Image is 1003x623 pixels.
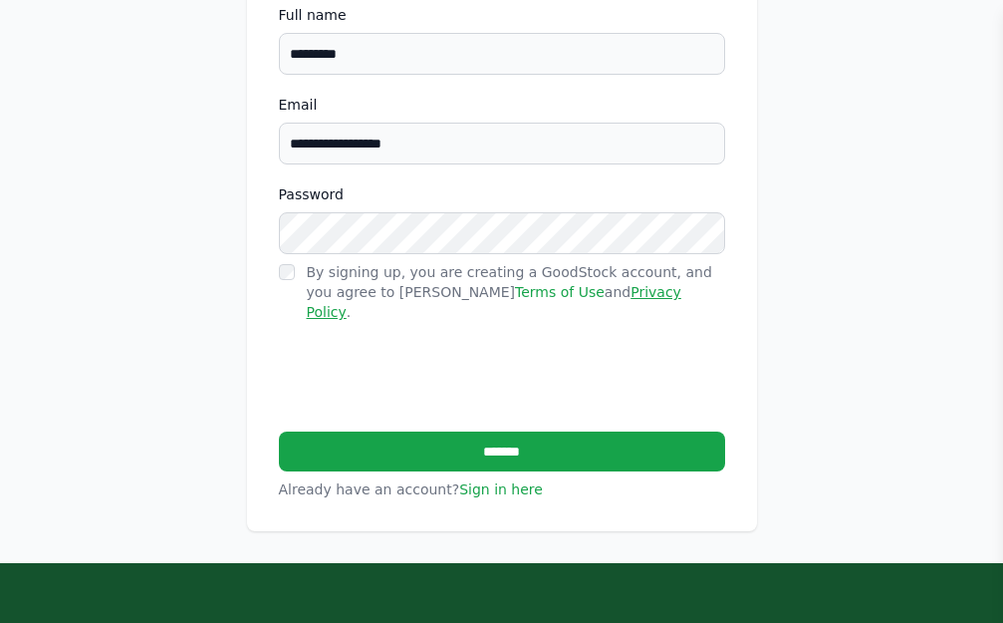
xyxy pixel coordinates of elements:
label: Password [279,184,725,204]
p: Already have an account? [279,479,725,499]
label: By signing up, you are creating a GoodStock account, and you agree to [PERSON_NAME] and . [307,264,712,320]
label: Email [279,95,725,115]
a: Terms of Use [515,284,605,300]
label: Full name [279,5,725,25]
a: Sign in here [459,481,543,497]
iframe: reCAPTCHA [279,342,582,420]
